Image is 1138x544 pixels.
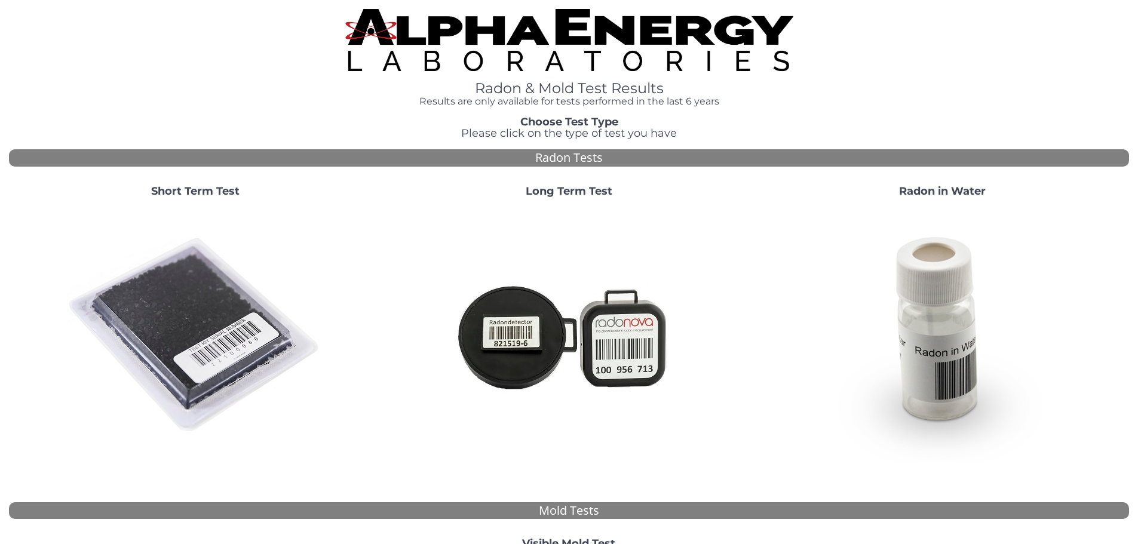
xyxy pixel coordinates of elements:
h1: Radon & Mold Test Results [345,81,793,96]
div: Radon Tests [9,149,1129,167]
span: Please click on the type of test you have [461,127,677,140]
strong: Long Term Test [526,185,612,198]
strong: Radon in Water [899,185,986,198]
h4: Results are only available for tests performed in the last 6 years [345,96,793,107]
img: Radtrak2vsRadtrak3.jpg [440,207,697,464]
strong: Choose Test Type [520,115,618,128]
div: Mold Tests [9,502,1129,520]
img: TightCrop.jpg [345,9,793,71]
strong: Short Term Test [151,185,240,198]
img: ShortTerm.jpg [67,207,324,464]
img: RadoninWater.jpg [814,207,1070,464]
